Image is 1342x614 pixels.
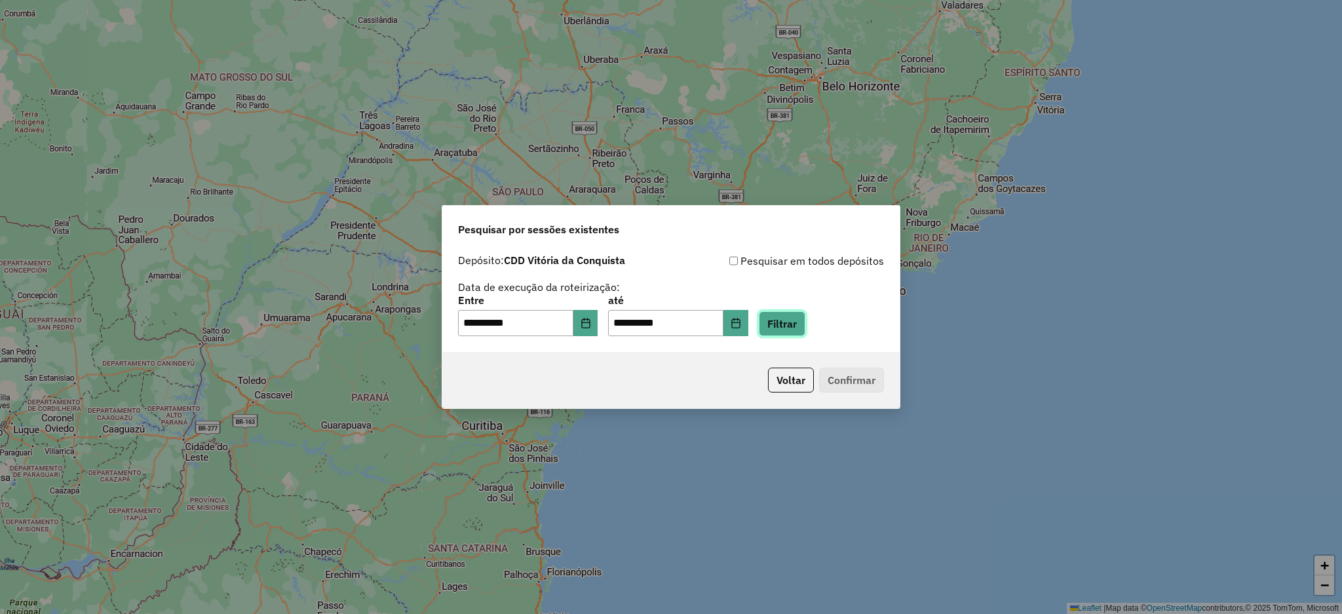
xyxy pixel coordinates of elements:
[608,292,748,308] label: até
[723,310,748,336] button: Choose Date
[768,368,814,393] button: Voltar
[671,253,884,269] div: Pesquisar em todos depósitos
[573,310,598,336] button: Choose Date
[759,311,805,336] button: Filtrar
[504,254,625,267] strong: CDD Vitória da Conquista
[458,279,620,295] label: Data de execução da roteirização:
[458,221,619,237] span: Pesquisar por sessões existentes
[458,292,598,308] label: Entre
[458,252,625,268] label: Depósito:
